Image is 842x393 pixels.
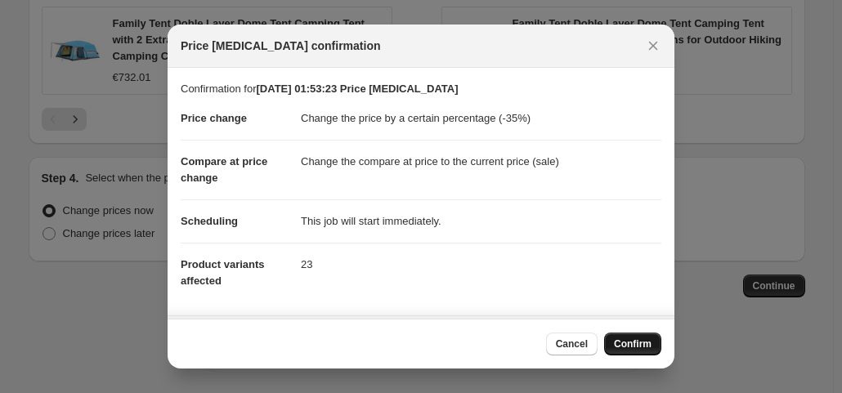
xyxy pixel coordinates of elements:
button: Close [642,34,665,57]
span: Cancel [556,337,588,351]
span: Compare at price change [181,155,267,184]
button: Confirm [604,333,661,355]
span: Product variants affected [181,258,265,287]
dd: Change the compare at price to the current price (sale) [301,140,661,183]
dd: 23 [301,243,661,286]
dd: This job will start immediately. [301,199,661,243]
dd: Change the price by a certain percentage (-35%) [301,97,661,140]
p: Confirmation for [181,81,661,97]
span: Scheduling [181,215,238,227]
span: Price [MEDICAL_DATA] confirmation [181,38,381,54]
span: Confirm [614,337,652,351]
span: Price change [181,112,247,124]
button: Cancel [546,333,598,355]
b: [DATE] 01:53:23 Price [MEDICAL_DATA] [256,83,458,95]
